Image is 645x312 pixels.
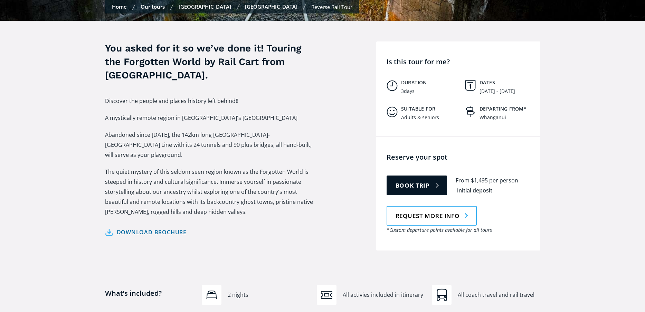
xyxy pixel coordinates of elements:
[387,206,477,226] a: Request more info
[343,291,425,299] div: All activies included in itinerary
[112,3,127,10] a: Home
[404,88,415,94] div: days
[105,167,319,217] p: The quiet mystery of this seldom seen region known as the Forgotten World is steeped in history a...
[179,3,231,10] a: [GEOGRAPHIC_DATA]
[480,115,506,121] div: Whanganui
[480,88,515,94] div: [DATE] - [DATE]
[387,152,537,162] h4: Reserve your spot
[471,177,488,185] div: $1,495
[105,113,319,123] p: A mystically remote region in [GEOGRAPHIC_DATA]'s [GEOGRAPHIC_DATA]
[105,227,187,237] a: Download brochure
[401,115,439,121] div: Adults & seniors
[387,176,447,195] a: Book trip
[480,79,537,86] h5: Dates
[105,96,319,106] p: Discover the people and places history left behind!!
[489,177,518,185] div: per person
[141,3,165,10] a: Our tours
[458,291,540,299] div: All coach travel and rail travel
[387,57,537,66] h4: Is this tour for me?
[456,177,469,185] div: From
[457,187,492,195] div: initial deposit
[480,106,537,112] h5: Departing from*
[387,227,492,233] em: *Custom departure points available for all tours
[105,130,319,160] p: Abandoned since [DATE], the 142km long [GEOGRAPHIC_DATA]-[GEOGRAPHIC_DATA] Line with its 24 tunne...
[105,41,319,82] h3: You asked for it so we’ve done it! Touring the Forgotten World by Rail Cart from [GEOGRAPHIC_DATA].
[311,3,352,10] div: Reverse Rail Tour
[245,3,297,10] a: [GEOGRAPHIC_DATA]
[401,79,458,86] h5: Duration
[228,291,310,299] div: 2 nights
[401,106,458,112] h5: Suitable for
[401,88,404,94] div: 3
